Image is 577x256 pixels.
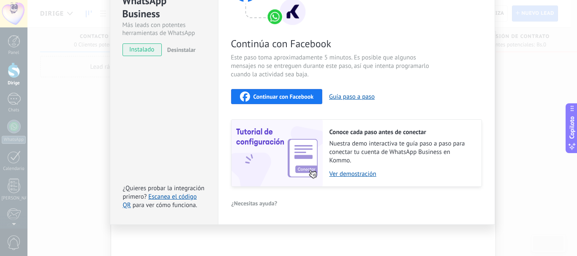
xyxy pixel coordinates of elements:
font: instalado [129,46,154,54]
span: ¿Quieres probar la integración primero? [123,184,205,201]
button: Guía paso a paso [329,93,375,101]
font: Nuestra demo interactiva te guía paso a paso para conectar tu cuenta de WhatsApp Business en Kommo. [329,140,465,164]
div: Más leads con potentes herramientas de WhatsApp [122,21,206,37]
button: ¿Necesitas ayuda? [231,197,278,210]
font: Copiloto [568,116,576,139]
button: Continuar con Facebook [231,89,323,104]
font: Desinstalar [167,46,196,54]
span: Continúa con Facebook [231,37,432,50]
span: ¿Necesitas ayuda? [231,200,278,206]
span: para ver cómo funciona. [133,201,197,209]
font: Conoce cada paso antes de conectar [329,128,426,136]
span: Este paso toma aproximadamente 5 minutos. Es posible que algunos mensajes no se entreguen durante... [231,54,432,79]
a: Escanea el código QR [123,193,197,209]
font: Ver demostración [329,170,376,178]
button: Desinstalar [164,43,196,56]
span: Continuar con Facebook [253,94,314,100]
